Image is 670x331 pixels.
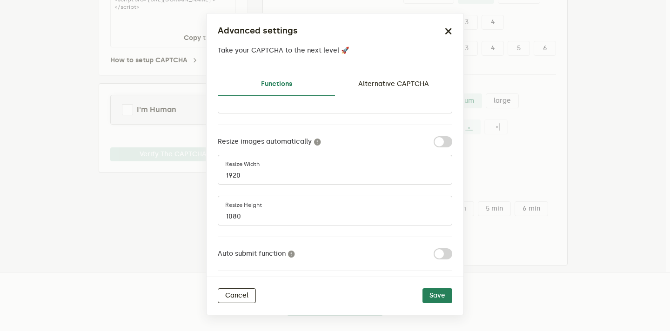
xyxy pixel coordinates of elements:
h2: Advanced settings [218,25,298,37]
span: Auto submit function [215,248,297,259]
a: Functions [218,73,335,96]
label: Resize width [225,160,260,168]
p: Take your CAPTCHA to the next level 🚀 [218,47,349,54]
input: Resize height [218,196,452,225]
button: Cancel [218,288,256,303]
button: Save [422,288,452,303]
input: Resize width [218,155,452,185]
label: Resize height [225,201,262,209]
label: Resize images automatically [215,136,323,147]
a: Alternative CAPTCHA [335,73,452,95]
